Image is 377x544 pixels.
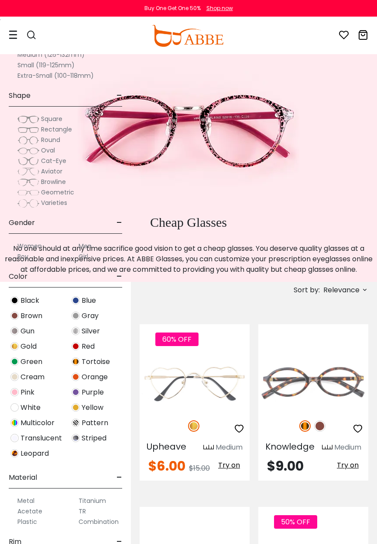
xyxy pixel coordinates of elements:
[148,457,185,475] span: $6.00
[41,167,62,176] span: Aviator
[10,357,19,366] img: Green
[17,167,39,176] img: Aviator.png
[17,146,39,155] img: Oval.png
[21,357,42,367] span: Green
[9,467,37,488] span: Material
[17,125,39,134] img: Rectangle.png
[117,212,122,233] span: -
[152,25,223,47] img: abbeglasses.com
[82,341,95,352] span: Red
[41,114,62,123] span: Square
[155,333,199,346] span: 60% OFF
[258,356,368,411] img: Tortoise Knowledge - Acetate ,Universal Bridge Fit
[10,342,19,350] img: Gold
[17,115,39,124] img: Square.png
[216,460,243,471] button: Try on
[17,506,42,516] label: Acetate
[337,460,359,470] span: Try on
[314,420,326,432] img: Brown
[189,463,210,473] span: $15.00
[10,312,19,320] img: Brown
[294,285,320,295] span: Sort by:
[17,60,75,70] label: Small (119-125mm)
[72,327,80,335] img: Silver
[82,357,110,367] span: Tortoise
[9,266,27,287] span: Color
[82,372,108,382] span: Orange
[274,515,317,529] span: 50% OFF
[82,295,96,306] span: Blue
[17,251,28,262] label: Boy
[41,146,55,155] span: Oval
[72,296,80,305] img: Blue
[72,342,80,350] img: Red
[17,136,39,145] img: Round.png
[10,296,19,305] img: Black
[4,215,373,230] h1: Cheap Glasses
[9,85,31,106] span: Shape
[17,241,42,251] label: Women
[10,449,19,457] img: Leopard
[117,85,122,106] span: -
[79,251,88,262] label: Girl
[299,420,311,432] img: Tortoise
[17,199,39,208] img: Varieties.png
[267,457,304,475] span: $9.00
[41,177,66,186] span: Browline
[72,388,80,396] img: Purple
[21,372,45,382] span: Cream
[21,433,62,444] span: Translucent
[10,327,19,335] img: Gun
[41,135,60,144] span: Round
[21,295,39,306] span: Black
[82,311,99,321] span: Gray
[82,387,104,398] span: Purple
[206,4,233,12] div: Shop now
[140,356,250,411] a: Gold Upheave - Metal ,Adjust Nose Pads
[216,442,243,453] div: Medium
[117,266,122,287] span: -
[82,433,106,444] span: Striped
[21,418,55,428] span: Multicolor
[41,125,72,134] span: Rectangle
[10,373,19,381] img: Cream
[323,282,360,298] span: Relevance
[17,188,39,197] img: Geometric.png
[72,312,80,320] img: Gray
[21,387,34,398] span: Pink
[9,212,35,233] span: Gender
[21,448,49,459] span: Leopard
[4,243,373,275] p: No one should at any time sacrifice good vision to get a cheap glasses. You deserve quality glass...
[79,241,92,251] label: Men
[17,516,37,527] label: Plastic
[21,341,37,352] span: Gold
[72,403,80,412] img: Yellow
[72,357,80,366] img: Tortoise
[21,402,41,413] span: White
[203,444,214,451] img: size ruler
[10,403,19,412] img: White
[17,178,39,187] img: Browline.png
[17,70,94,81] label: Extra-Small (100-118mm)
[17,49,85,60] label: Medium (126-132mm)
[17,495,34,506] label: Metal
[72,373,80,381] img: Orange
[82,418,108,428] span: Pattern
[72,434,80,442] img: Striped
[79,506,86,516] label: TR
[41,156,66,165] span: Cat-Eye
[41,198,67,207] span: Varieties
[79,516,119,527] label: Combination
[82,402,103,413] span: Yellow
[147,440,186,453] span: Upheave
[10,388,19,396] img: Pink
[10,419,19,427] img: Multicolor
[79,495,106,506] label: Titanium
[10,434,19,442] img: Translucent
[82,326,100,336] span: Silver
[72,419,80,427] img: Pattern
[334,442,361,453] div: Medium
[21,311,42,321] span: Brown
[21,326,34,336] span: Gun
